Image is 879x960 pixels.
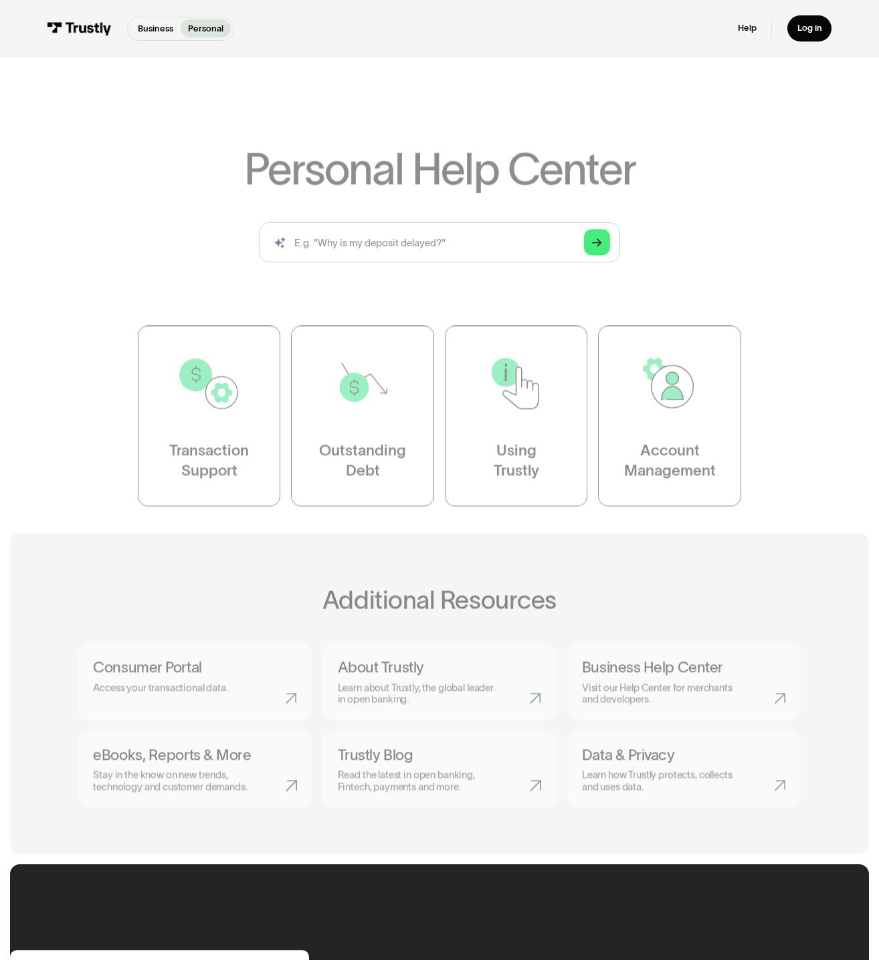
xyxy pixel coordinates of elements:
[567,644,801,721] a: Business Help CenterVisit our Help Center for merchants and developers.
[292,326,434,507] a: OutstandingDebt
[567,731,801,808] a: Data & PrivacyLearn how Trustly protects, collects and uses data.
[78,644,312,721] a: Consumer PortalAccess your transactional data.
[338,746,542,765] h3: Trustly Blog
[322,731,556,808] a: Trustly BlogRead the latest in open banking, Fintech, payments and more.
[582,746,786,765] h3: Data & Privacy
[181,19,231,37] a: Personal
[78,731,312,808] a: eBooks, Reports & MoreStay in the know on new trends, technology and customer demands.
[259,222,620,262] form: Search
[138,326,280,507] a: TransactionSupport
[582,769,745,793] p: Learn how Trustly protects, collects and uses data.
[797,23,822,34] div: Log in
[259,222,620,262] input: search
[244,148,636,191] h1: Personal Help Center
[130,19,180,37] a: Business
[93,659,297,677] h3: Consumer Portal
[93,769,256,793] p: Stay in the know on new trends, technology and customer demands.
[582,659,786,677] h3: Business Help Center
[445,326,587,507] a: UsingTrustly
[169,441,249,481] div: Transaction Support
[322,644,556,721] a: About TrustlyLearn about Trustly, the global leader in open banking.
[138,22,173,35] p: Business
[93,682,228,694] p: Access your transactional data.
[582,682,745,706] p: Visit our Help Center for merchants and developers.
[338,659,542,677] h3: About Trustly
[188,22,223,35] p: Personal
[47,22,112,35] img: Trustly Logo
[319,441,406,481] div: Outstanding Debt
[738,23,757,34] a: Help
[93,746,297,765] h3: eBooks, Reports & More
[78,586,801,614] h2: Additional Resources
[787,15,832,42] a: Log in
[338,769,500,793] p: Read the latest in open banking, Fintech, payments and more.
[338,682,500,706] p: Learn about Trustly, the global leader in open banking.
[624,441,716,481] div: Account Management
[598,326,741,507] a: AccountManagement
[494,441,539,481] div: Using Trustly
